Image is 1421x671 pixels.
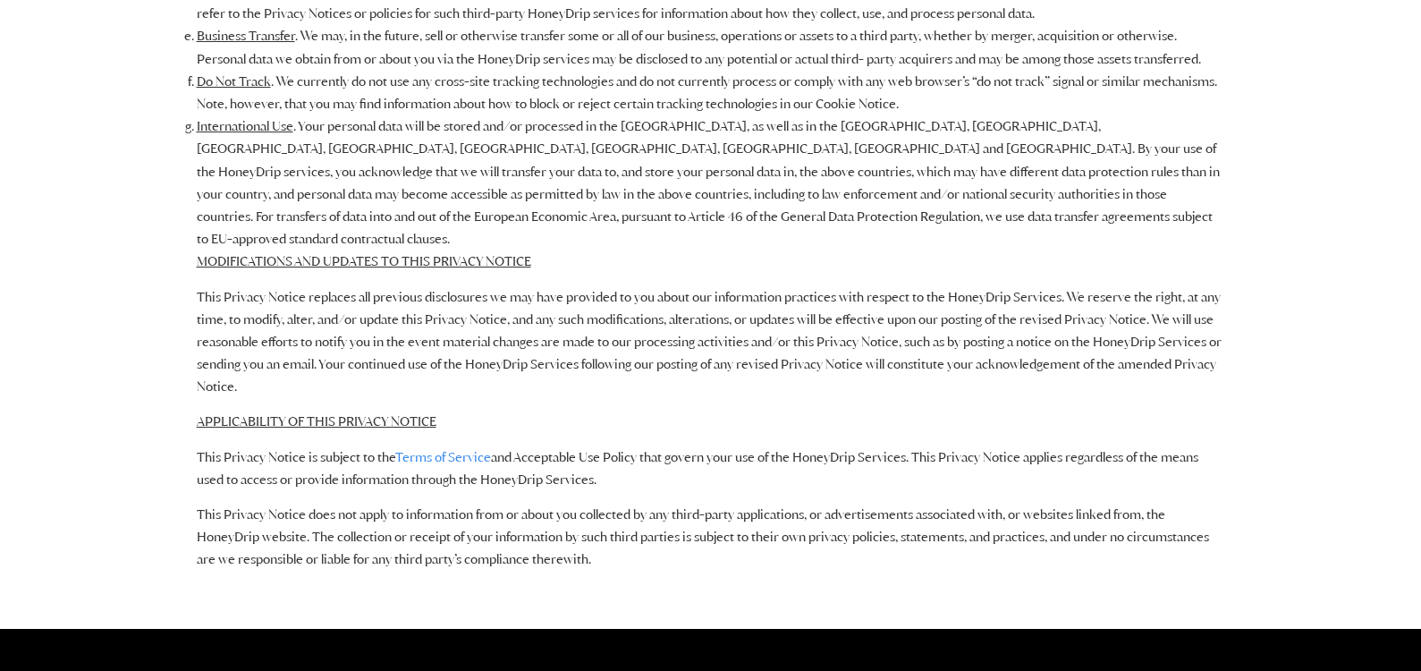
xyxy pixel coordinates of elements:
[197,504,1225,572] p: This Privacy Notice does not apply to information from or about you collected by any third-party ...
[197,28,295,44] u: Business Transfer
[197,413,436,429] u: APPLICABILITY OF THIS PRIVACY NOTICE
[197,25,1225,70] li: . We may, in the future, sell or otherwise transfer some or all of our business, operations or as...
[197,73,271,89] u: Do Not Track
[197,115,1225,251] li: . Your personal data will be stored and/or processed in the [GEOGRAPHIC_DATA], as well as in the ...
[197,253,531,269] u: MODIFICATIONS AND UPDATES TO THIS PRIVACY NOTICE
[197,118,293,134] u: International Use
[197,71,1225,115] li: . We currently do not use any cross-site tracking technologies and do not currently process or co...
[395,449,491,465] a: Terms of Service
[197,446,1225,491] p: This Privacy Notice is subject to the and Acceptable Use Policy that govern your use of the Honey...
[197,286,1225,399] p: This Privacy Notice replaces all previous disclosures we may have provided to you about our infor...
